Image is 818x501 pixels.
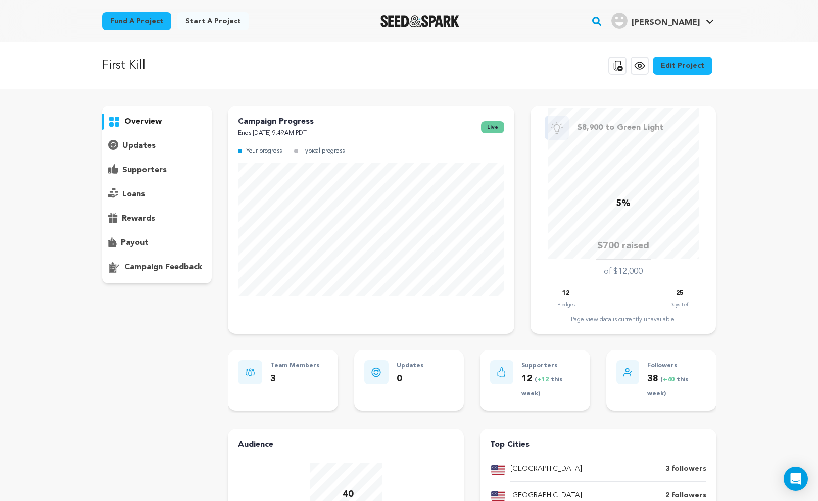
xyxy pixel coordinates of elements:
[663,377,677,383] span: +40
[397,360,424,372] p: Updates
[653,57,712,75] a: Edit Project
[102,162,212,178] button: supporters
[302,145,345,157] p: Typical progress
[562,288,569,299] p: 12
[102,186,212,203] button: loans
[784,467,808,491] div: Open Intercom Messenger
[177,12,249,30] a: Start a project
[397,372,424,386] p: 0
[490,439,706,451] h4: Top Cities
[611,13,628,29] img: user.png
[510,463,582,475] p: [GEOGRAPHIC_DATA]
[124,116,162,128] p: overview
[521,377,563,397] span: ( this week)
[481,121,504,133] span: live
[122,213,155,225] p: rewards
[609,11,716,29] a: Ash P.'s Profile
[521,372,580,401] p: 12
[102,114,212,130] button: overview
[557,299,575,310] p: Pledges
[647,360,706,372] p: Followers
[380,15,460,27] img: Seed&Spark Logo Dark Mode
[632,19,700,27] span: [PERSON_NAME]
[102,259,212,275] button: campaign feedback
[521,360,580,372] p: Supporters
[238,116,314,128] p: Campaign Progress
[102,12,171,30] a: Fund a project
[537,377,551,383] span: +12
[102,211,212,227] button: rewards
[246,145,282,157] p: Your progress
[669,299,690,310] p: Days Left
[238,128,314,139] p: Ends [DATE] 9:49AM PDT
[122,140,156,152] p: updates
[380,15,460,27] a: Seed&Spark Homepage
[270,360,320,372] p: Team Members
[122,188,145,201] p: loans
[609,11,716,32] span: Ash P.'s Profile
[604,266,643,278] p: of $12,000
[676,288,683,299] p: 25
[647,377,689,397] span: ( this week)
[616,196,631,211] p: 5%
[238,439,454,451] h4: Audience
[122,164,167,176] p: supporters
[541,316,706,324] div: Page view data is currently unavailable.
[611,13,700,29] div: Ash P.'s Profile
[102,57,146,75] p: First Kill
[102,235,212,251] button: payout
[102,138,212,154] button: updates
[647,372,706,401] p: 38
[121,237,149,249] p: payout
[665,463,706,475] p: 3 followers
[270,372,320,386] p: 3
[124,261,202,273] p: campaign feedback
